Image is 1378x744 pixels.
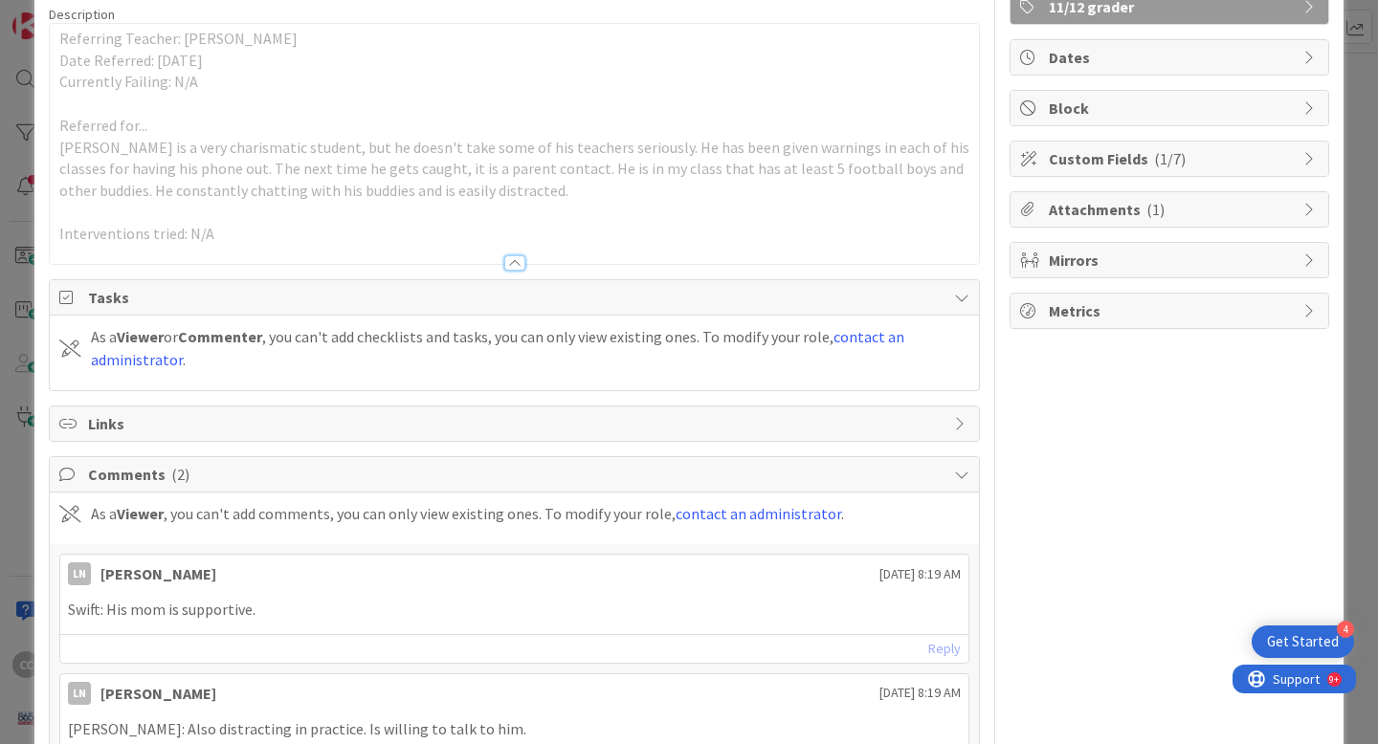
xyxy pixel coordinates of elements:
span: Tasks [88,286,945,309]
span: Dates [1049,46,1294,69]
div: [PERSON_NAME] [100,682,216,705]
div: Open Get Started checklist, remaining modules: 4 [1252,625,1354,658]
span: ( 1 ) [1146,200,1165,219]
p: [PERSON_NAME] is a very charismatic student, but he doesn't take some of his teachers seriously. ... [59,137,969,202]
p: Referring Teacher: [PERSON_NAME] [59,28,969,50]
div: [PERSON_NAME] [100,562,216,585]
span: Mirrors [1049,249,1294,272]
div: As a , you can't add comments, you can only view existing ones. To modify your role, . [91,502,844,525]
div: 9+ [97,8,106,23]
p: Currently Failing: N/A [59,71,969,93]
b: Viewer [117,327,164,346]
div: LN [68,682,91,705]
div: Get Started [1267,632,1339,651]
a: contact an administrator [676,504,841,523]
span: Attachments [1049,198,1294,221]
span: ( 1/7 ) [1154,149,1186,168]
div: 4 [1337,621,1354,638]
b: Viewer [117,504,164,523]
span: Block [1049,97,1294,120]
span: Support [40,3,87,26]
span: Comments [88,463,945,486]
span: Custom Fields [1049,147,1294,170]
span: Metrics [1049,299,1294,322]
span: Links [88,412,945,435]
p: Interventions tried: N/A [59,223,969,245]
p: [PERSON_NAME]: Also distracting in practice. Is willing to talk to him. [68,718,961,740]
div: As a or , you can't add checklists and tasks, you can only view existing ones. To modify your rol... [91,325,969,371]
p: Swift: His mom is supportive. [68,599,961,621]
span: ( 2 ) [171,465,189,484]
span: [DATE] 8:19 AM [879,683,961,703]
span: [DATE] 8:19 AM [879,564,961,584]
p: Referred for... [59,115,969,137]
a: Reply [928,637,961,661]
b: Commenter [178,327,262,346]
div: LN [68,562,91,585]
span: Description [49,6,115,23]
p: Date Referred: [DATE] [59,50,969,72]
